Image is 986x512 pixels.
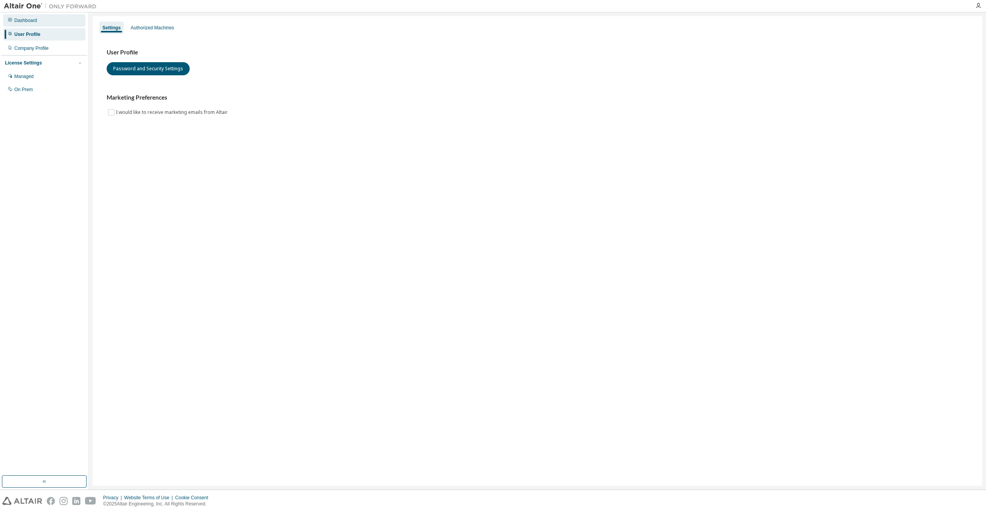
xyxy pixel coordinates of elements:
img: youtube.svg [85,497,96,505]
div: Cookie Consent [175,495,212,501]
div: License Settings [5,60,42,66]
div: Settings [102,25,121,31]
div: On Prem [14,86,33,93]
img: instagram.svg [59,497,68,505]
h3: User Profile [107,49,968,56]
button: Password and Security Settings [107,62,190,75]
img: facebook.svg [47,497,55,505]
h3: Marketing Preferences [107,94,968,102]
p: © 2025 Altair Engineering, Inc. All Rights Reserved. [103,501,213,507]
img: linkedin.svg [72,497,80,505]
img: altair_logo.svg [2,497,42,505]
div: Authorized Machines [131,25,174,31]
label: I would like to receive marketing emails from Altair [116,108,229,117]
div: Managed [14,73,34,80]
div: Dashboard [14,17,37,24]
div: User Profile [14,31,40,37]
div: Website Terms of Use [124,495,175,501]
div: Privacy [103,495,124,501]
div: Company Profile [14,45,49,51]
img: Altair One [4,2,100,10]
